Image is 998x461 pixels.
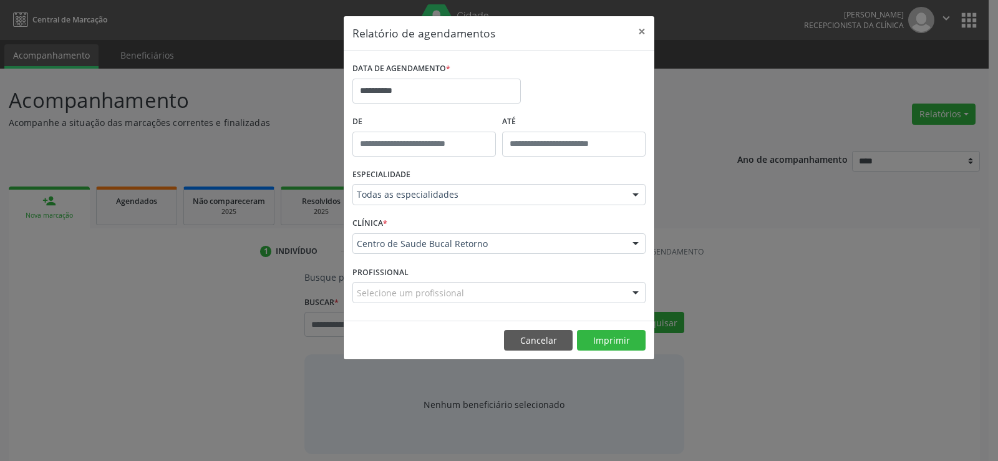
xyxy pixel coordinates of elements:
button: Imprimir [577,330,646,351]
label: ATÉ [502,112,646,132]
label: ESPECIALIDADE [352,165,410,185]
span: Selecione um profissional [357,286,464,299]
h5: Relatório de agendamentos [352,25,495,41]
span: Todas as especialidades [357,188,620,201]
span: Centro de Saude Bucal Retorno [357,238,620,250]
label: PROFISSIONAL [352,263,409,282]
button: Close [629,16,654,47]
label: CLÍNICA [352,214,387,233]
label: De [352,112,496,132]
button: Cancelar [504,330,573,351]
label: DATA DE AGENDAMENTO [352,59,450,79]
